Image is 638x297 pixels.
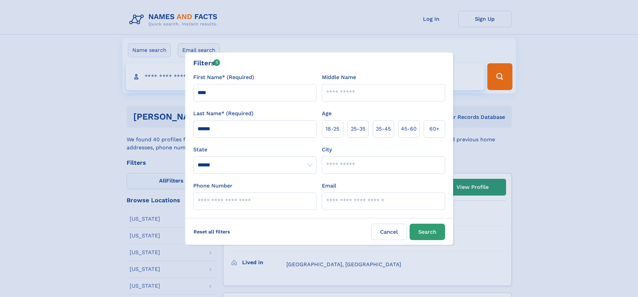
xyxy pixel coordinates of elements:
[193,146,316,154] label: State
[193,58,220,68] div: Filters
[401,125,417,133] span: 45‑60
[193,109,254,118] label: Last Name* (Required)
[326,125,339,133] span: 18‑25
[189,224,234,240] label: Reset all filters
[322,109,332,118] label: Age
[376,125,391,133] span: 35‑45
[410,224,445,240] button: Search
[351,125,365,133] span: 25‑35
[322,182,336,190] label: Email
[371,224,407,240] label: Cancel
[193,182,232,190] label: Phone Number
[322,146,332,154] label: City
[322,73,356,81] label: Middle Name
[193,73,254,81] label: First Name* (Required)
[429,125,439,133] span: 60+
